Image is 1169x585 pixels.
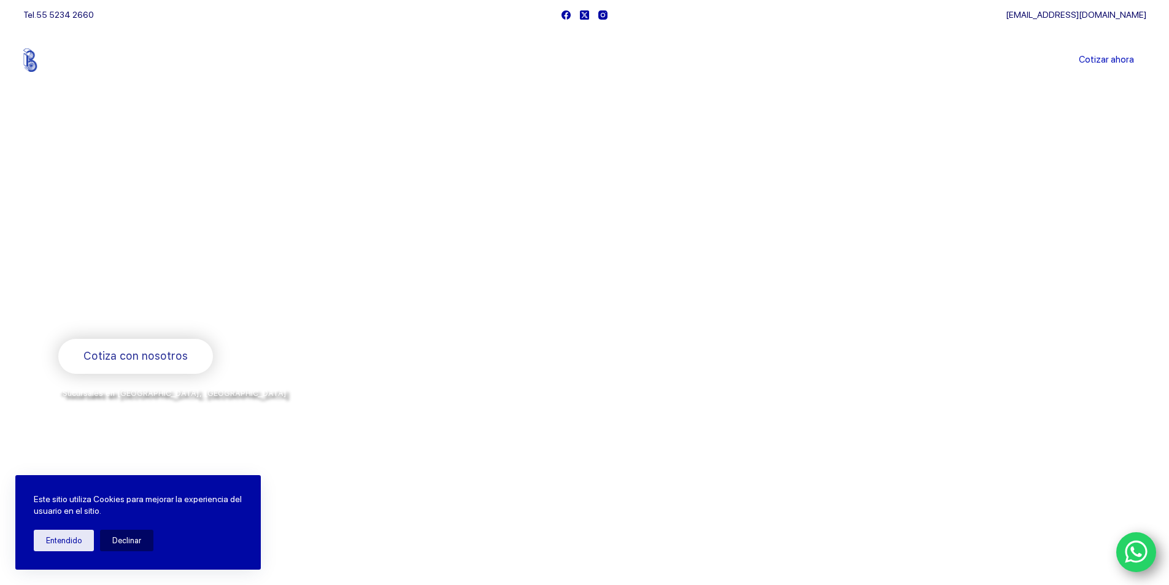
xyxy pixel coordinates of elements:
[1067,48,1146,72] a: Cotizar ahora
[598,10,608,20] a: Instagram
[1006,10,1146,20] a: [EMAIL_ADDRESS][DOMAIN_NAME]
[36,10,94,20] a: 55 5234 2660
[58,307,301,322] span: Rodamientos y refacciones industriales
[58,209,501,294] span: Somos los doctores de la industria
[100,530,153,551] button: Declinar
[34,530,94,551] button: Entendido
[58,339,213,374] a: Cotiza con nosotros
[440,29,729,91] nav: Menu Principal
[58,183,215,198] span: Bienvenido a Balerytodo®
[23,48,100,72] img: Balerytodo
[34,494,242,517] p: Este sitio utiliza Cookies para mejorar la experiencia del usuario en el sitio.
[58,389,287,398] span: *Sucursales en [GEOGRAPHIC_DATA], [GEOGRAPHIC_DATA]
[561,10,571,20] a: Facebook
[580,10,589,20] a: X (Twitter)
[23,10,94,20] span: Tel.
[83,347,188,365] span: Cotiza con nosotros
[1116,532,1157,573] a: WhatsApp
[58,402,355,412] span: y envíos a todo [GEOGRAPHIC_DATA] por la paquetería de su preferencia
